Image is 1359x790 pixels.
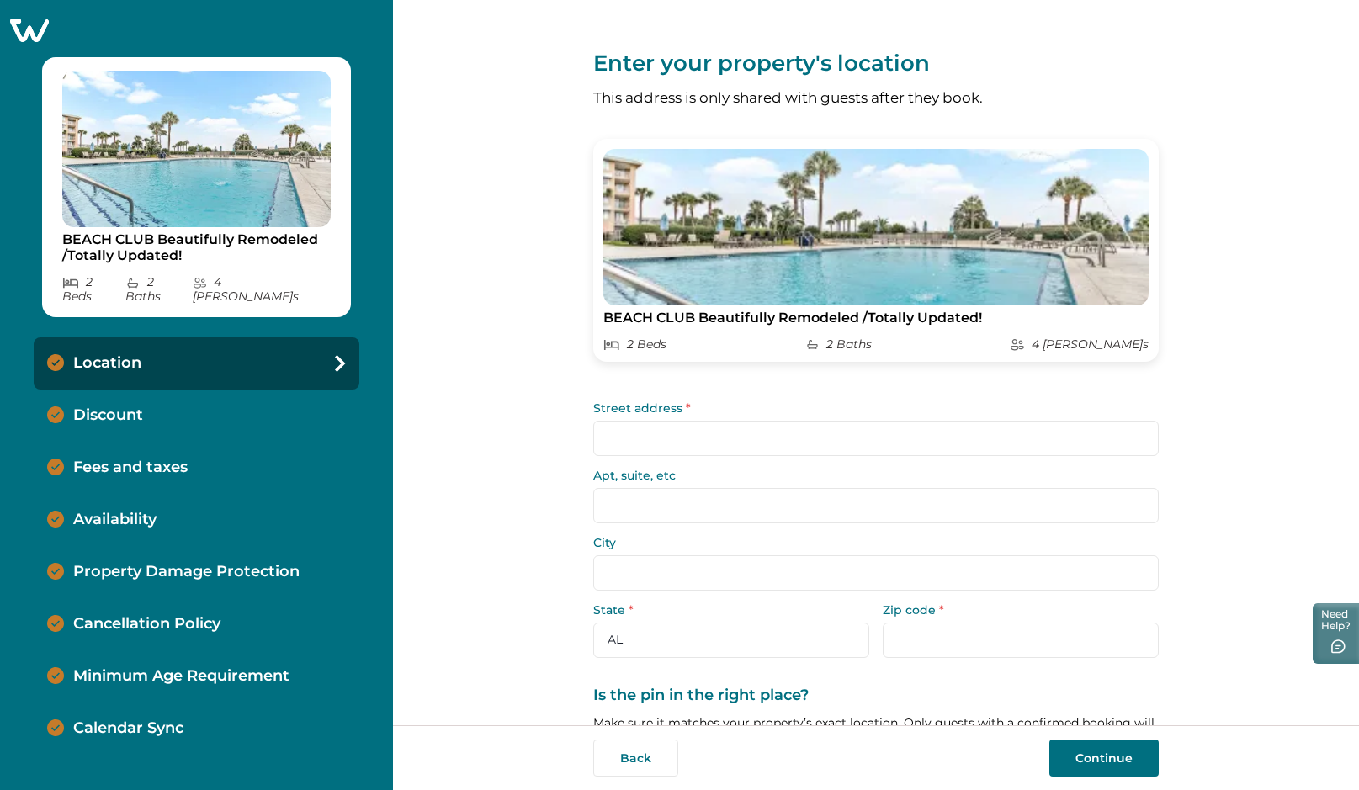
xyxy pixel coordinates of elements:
label: Street address [593,402,1149,414]
p: Property Damage Protection [73,563,300,581]
img: propertyImage_BEACH CLUB Beautifully Remodeled /Totally Updated! [62,71,331,227]
p: 4 [PERSON_NAME] s [193,275,332,304]
p: Make sure it matches your property’s exact location. Only guests with a confirmed booking will se... [593,714,1159,748]
p: Availability [73,511,157,529]
p: BEACH CLUB Beautifully Remodeled /Totally Updated! [603,310,1149,326]
p: 2 Bath s [805,337,872,352]
p: Location [73,354,141,373]
label: Is the pin in the right place? [593,687,1149,705]
p: Enter your property's location [593,50,1159,77]
p: Calendar Sync [73,719,183,738]
p: Cancellation Policy [73,615,220,634]
button: Continue [1049,740,1159,777]
p: Fees and taxes [73,459,188,477]
img: propertyImage_BEACH CLUB Beautifully Remodeled /Totally Updated! [603,149,1149,305]
p: This address is only shared with guests after they book. [593,91,1159,105]
label: State [593,604,859,616]
p: 2 Bed s [603,337,666,352]
p: 2 Bed s [62,275,125,304]
label: City [593,537,1149,549]
p: Discount [73,406,143,425]
button: Back [593,740,678,777]
label: Apt, suite, etc [593,469,1149,481]
p: BEACH CLUB Beautifully Remodeled /Totally Updated! [62,231,331,264]
label: Zip code [883,604,1149,616]
p: Minimum Age Requirement [73,667,289,686]
p: 2 Bath s [125,275,192,304]
p: 4 [PERSON_NAME] s [1010,337,1149,352]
